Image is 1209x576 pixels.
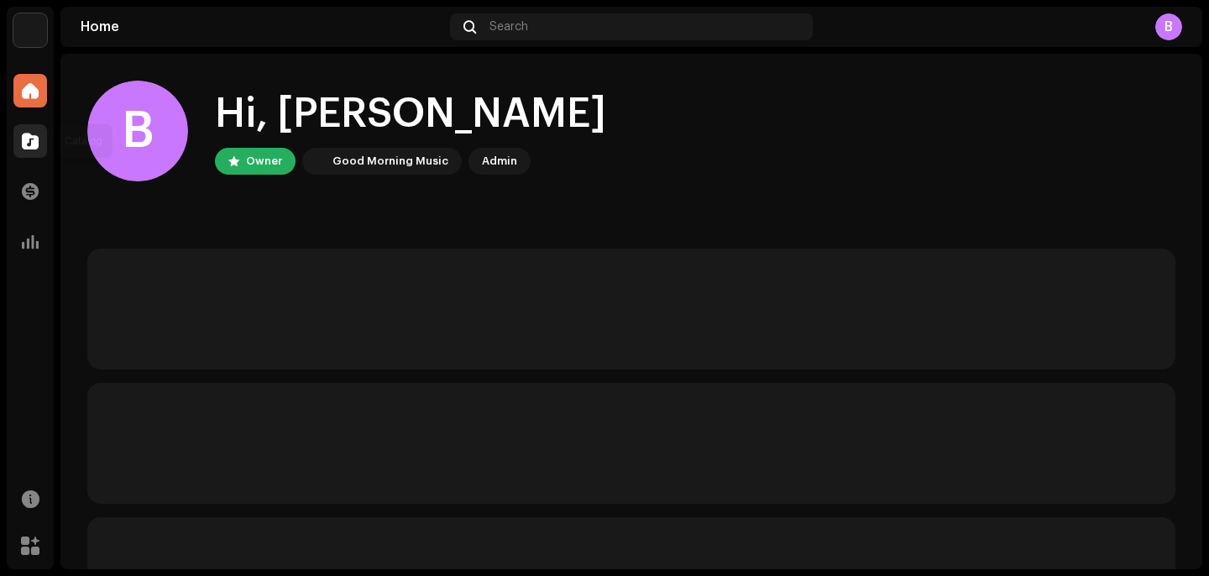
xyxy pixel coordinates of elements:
span: Search [489,20,528,34]
div: Admin [482,151,517,171]
div: B [1155,13,1182,40]
div: B [87,81,188,181]
div: Good Morning Music [332,151,448,171]
div: Hi, [PERSON_NAME] [215,87,606,141]
div: Owner [246,151,282,171]
img: 4d355f5d-9311-46a2-b30d-525bdb8252bf [306,151,326,171]
div: Home [81,20,443,34]
img: 4d355f5d-9311-46a2-b30d-525bdb8252bf [13,13,47,47]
